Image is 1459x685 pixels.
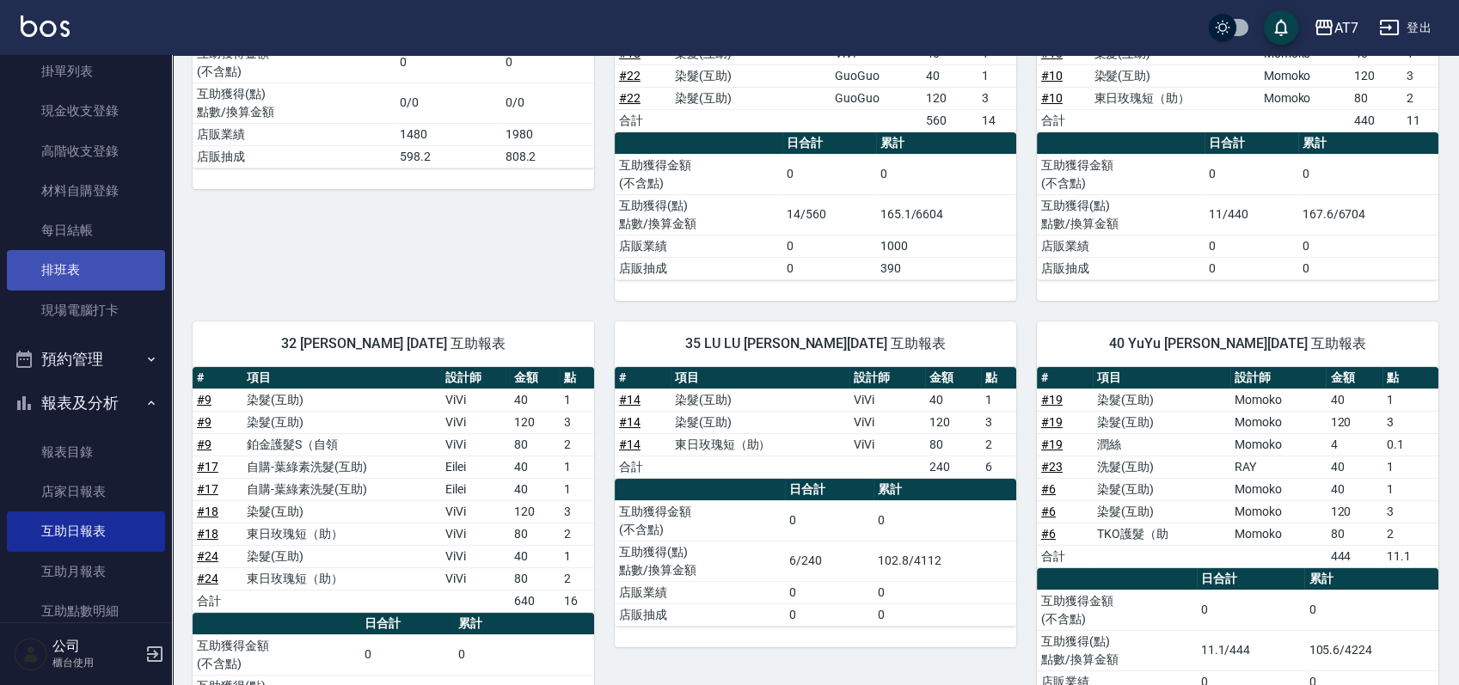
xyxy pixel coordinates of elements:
button: 登出 [1372,12,1438,44]
a: #10 [1041,91,1063,105]
td: 店販抽成 [193,145,395,168]
th: 點 [1382,367,1438,389]
td: 店販業績 [615,235,782,257]
td: 染髮(互助) [1089,64,1259,87]
table: a dense table [193,367,594,613]
td: 440 [1350,109,1402,131]
td: 11/440 [1205,194,1298,235]
td: 0 [874,603,1016,626]
td: 11.1 [1382,545,1438,567]
td: ViVi [441,388,510,411]
th: 點 [560,367,594,389]
td: 合計 [193,590,242,612]
td: 0 [1298,235,1438,257]
td: RAY [1230,456,1327,478]
td: 0 [785,603,874,626]
a: #9 [197,415,211,429]
a: #17 [197,460,218,474]
td: ViVi [441,500,510,523]
a: 互助月報表 [7,552,165,591]
td: 合計 [1037,545,1093,567]
td: 互助獲得金額 (不含點) [615,154,782,194]
a: #6 [1041,505,1056,518]
td: 互助獲得(點) 點數/換算金額 [193,83,395,123]
td: ViVi [441,567,510,590]
td: 120 [922,87,978,109]
td: 互助獲得(點) 點數/換算金額 [1037,630,1197,670]
td: 80 [510,433,560,456]
a: #19 [1041,415,1063,429]
td: 染髮(互助) [242,500,440,523]
span: 32 [PERSON_NAME] [DATE] 互助報表 [213,335,573,352]
a: 互助點數明細 [7,591,165,631]
td: 鉑金護髮S（自領 [242,433,440,456]
a: #6 [1041,482,1056,496]
td: 店販抽成 [615,603,785,626]
td: 0 [395,42,501,83]
td: 染髮(互助) [671,411,849,433]
td: ViVi [849,388,926,411]
th: 日合計 [360,613,454,635]
th: 設計師 [1230,367,1327,389]
th: 累計 [874,479,1016,501]
h5: 公司 [52,638,140,655]
td: 互助獲得金額 (不含點) [1037,590,1197,630]
td: 自購-葉綠素洗髮(互助) [242,478,440,500]
td: 80 [925,433,981,456]
th: # [193,367,242,389]
a: #22 [619,91,641,105]
td: 店販業績 [615,581,785,603]
a: #14 [619,415,641,429]
td: 40 [510,456,560,478]
td: 11 [1402,109,1438,131]
a: #9 [197,437,211,451]
td: 0 [874,500,1016,541]
td: 1 [560,388,594,411]
a: #19 [1041,437,1063,451]
td: Momoko [1230,478,1327,500]
td: 0/0 [501,83,594,123]
td: Momoko [1230,388,1327,411]
th: 累計 [1298,132,1438,155]
td: 3 [1382,500,1438,523]
th: # [615,367,671,389]
td: 390 [876,257,1016,279]
td: 2 [1382,523,1438,545]
td: 80 [1326,523,1382,545]
td: 1000 [876,235,1016,257]
td: 染髮(互助) [671,388,849,411]
table: a dense table [615,132,1016,280]
td: 40 [510,478,560,500]
th: 日合計 [1205,132,1298,155]
table: a dense table [615,367,1016,479]
td: 105.6/4224 [1304,630,1438,670]
a: #24 [197,572,218,585]
td: 東日玫瑰短（助） [242,567,440,590]
td: 0 [360,634,454,675]
a: #10 [1041,69,1063,83]
th: 設計師 [849,367,926,389]
td: 自購-葉綠素洗髮(互助) [242,456,440,478]
a: 高階收支登錄 [7,131,165,171]
td: 560 [922,109,978,131]
td: 40 [510,545,560,567]
a: 排班表 [7,250,165,290]
td: 店販業績 [193,123,395,145]
td: 洗髮(互助) [1093,456,1230,478]
td: 東日玫瑰短（助） [1089,87,1259,109]
td: 2 [560,433,594,456]
td: 40 [1326,456,1382,478]
td: 0/0 [395,83,501,123]
td: Eilei [441,478,510,500]
td: 120 [1326,500,1382,523]
td: 染髮(互助) [242,411,440,433]
td: 3 [1402,64,1438,87]
td: 16 [560,590,594,612]
th: 日合計 [1197,568,1305,590]
td: 1 [981,388,1016,411]
p: 櫃台使用 [52,655,140,670]
td: 80 [510,523,560,545]
table: a dense table [193,21,594,168]
td: 0 [1298,257,1438,279]
table: a dense table [1037,132,1438,280]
